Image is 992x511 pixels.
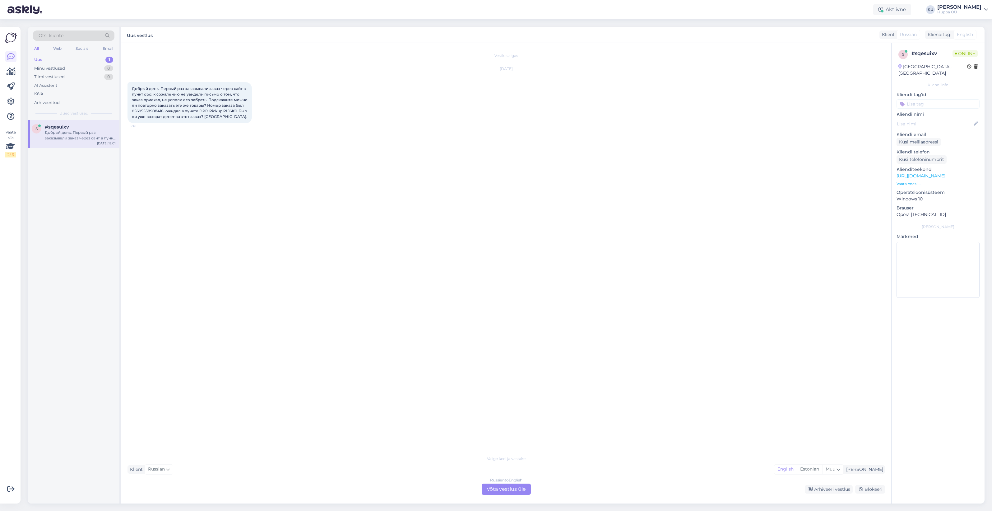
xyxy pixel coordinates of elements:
p: Kliendi email [897,131,980,138]
div: [PERSON_NAME] [897,224,980,230]
div: 0 [104,74,113,80]
div: Tiimi vestlused [34,74,65,80]
div: 0 [104,65,113,72]
div: English [774,465,797,474]
div: Minu vestlused [34,65,65,72]
div: Vestlus algas [127,53,885,59]
p: Kliendi nimi [897,111,980,118]
div: Vaata siia [5,129,16,157]
input: Lisa tag [897,99,980,109]
span: Otsi kliente [39,32,63,39]
div: Võta vestlus üle [482,484,531,495]
label: Uus vestlus [127,30,153,39]
div: Klient [127,466,143,473]
div: All [33,45,40,53]
div: Küsi meiliaadressi [897,138,941,146]
span: Muu [826,466,835,472]
div: Arhiveeri vestlus [805,485,853,494]
input: Lisa nimi [897,120,972,127]
div: AI Assistent [34,82,57,89]
div: Estonian [797,465,822,474]
div: # sqesuixv [911,50,953,57]
div: Aktiivne [873,4,911,15]
div: KU [926,5,935,14]
p: Klienditeekond [897,166,980,173]
div: Uus [34,57,42,63]
div: Kõik [34,91,43,97]
div: [DATE] [127,66,885,72]
p: Kliendi tag'id [897,91,980,98]
div: [PERSON_NAME] [937,5,981,10]
div: Klient [879,31,895,38]
span: Russian [900,31,917,38]
div: [PERSON_NAME] [844,466,883,473]
div: [DATE] 12:01 [97,141,116,146]
div: 2 / 3 [5,152,16,157]
div: Huppa OÜ [937,10,981,15]
div: Valige keel ja vastake [127,456,885,462]
div: Arhiveeritud [34,100,60,106]
div: Email [101,45,114,53]
div: Blokeeri [855,485,885,494]
span: Uued vestlused [59,110,88,116]
span: English [957,31,973,38]
span: Russian [148,466,165,473]
a: [URL][DOMAIN_NAME] [897,173,945,179]
div: Küsi telefoninumbrit [897,155,947,164]
span: 12:01 [129,124,153,128]
span: s [902,52,904,57]
div: 1 [105,57,113,63]
img: Askly Logo [5,32,17,44]
span: Добрый день. Первый раз заказывали заказ через сайт в пункт dpd, к сожалению не увидели письмо о ... [132,86,248,119]
div: [GEOGRAPHIC_DATA], [GEOGRAPHIC_DATA] [898,63,967,77]
span: s [35,126,38,131]
div: Russian to English [490,477,522,483]
p: Kliendi telefon [897,149,980,155]
div: Klienditugi [925,31,952,38]
div: Добрый день. Первый раз заказывали заказ через сайт в пункт dpd, к сожалению не увидели письмо о ... [45,130,116,141]
p: Brauser [897,205,980,211]
p: Vaata edasi ... [897,181,980,187]
p: Märkmed [897,233,980,240]
a: [PERSON_NAME]Huppa OÜ [937,5,988,15]
p: Windows 10 [897,196,980,202]
p: Opera [TECHNICAL_ID] [897,211,980,218]
div: Kliendi info [897,82,980,88]
div: Socials [74,45,90,53]
span: #sqesuixv [45,124,69,130]
div: Web [52,45,63,53]
span: Online [953,50,978,57]
p: Operatsioonisüsteem [897,189,980,196]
